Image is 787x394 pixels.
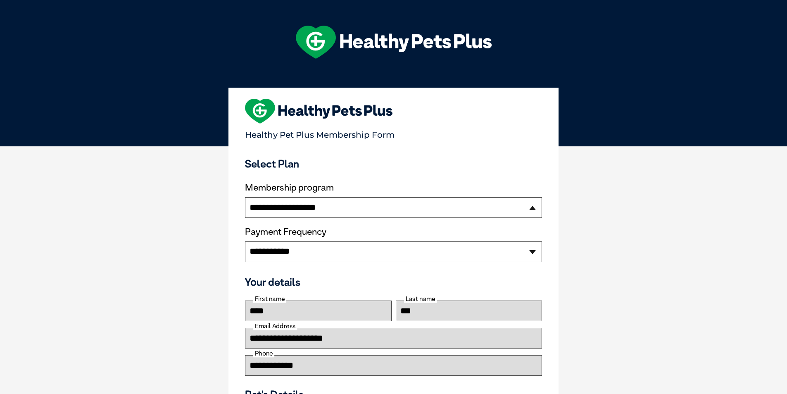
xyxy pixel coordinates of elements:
label: Phone [253,350,274,357]
label: First name [253,295,286,303]
label: Membership program [245,182,542,193]
h3: Your details [245,276,542,288]
img: hpp-logo-landscape-green-white.png [296,26,492,59]
label: Email Address [253,322,297,330]
p: Healthy Pet Plus Membership Form [245,126,542,140]
h3: Select Plan [245,158,542,170]
img: heart-shape-hpp-logo-large.png [245,99,392,124]
label: Payment Frequency [245,227,326,237]
label: Last name [404,295,437,303]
